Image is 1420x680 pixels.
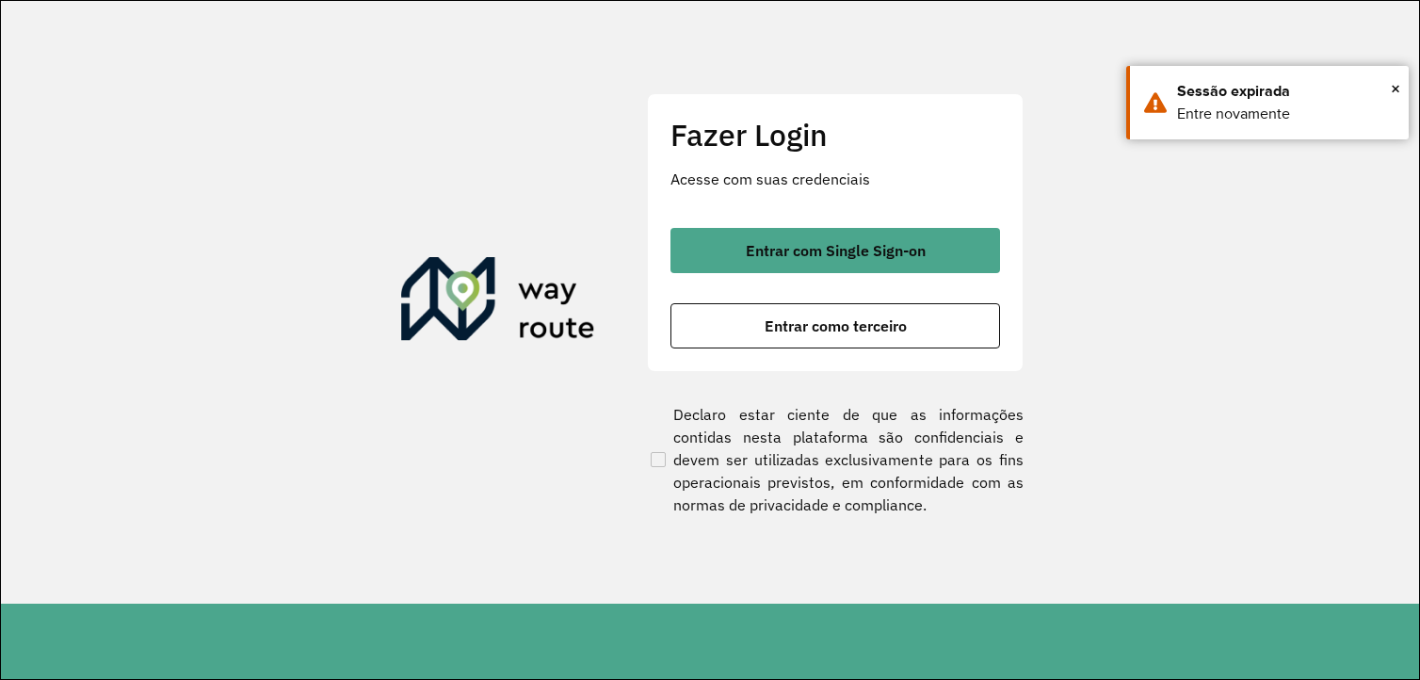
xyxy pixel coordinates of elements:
[647,403,1024,516] label: Declaro estar ciente de que as informações contidas nesta plataforma são confidenciais e devem se...
[670,303,1000,348] button: button
[1177,80,1395,103] div: Sessão expirada
[1177,103,1395,125] div: Entre novamente
[746,243,926,258] span: Entrar com Single Sign-on
[670,228,1000,273] button: button
[765,318,907,333] span: Entrar como terceiro
[1391,74,1400,103] button: Close
[670,168,1000,190] p: Acesse com suas credenciais
[401,257,595,348] img: Roteirizador AmbevTech
[670,117,1000,153] h2: Fazer Login
[1391,74,1400,103] span: ×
